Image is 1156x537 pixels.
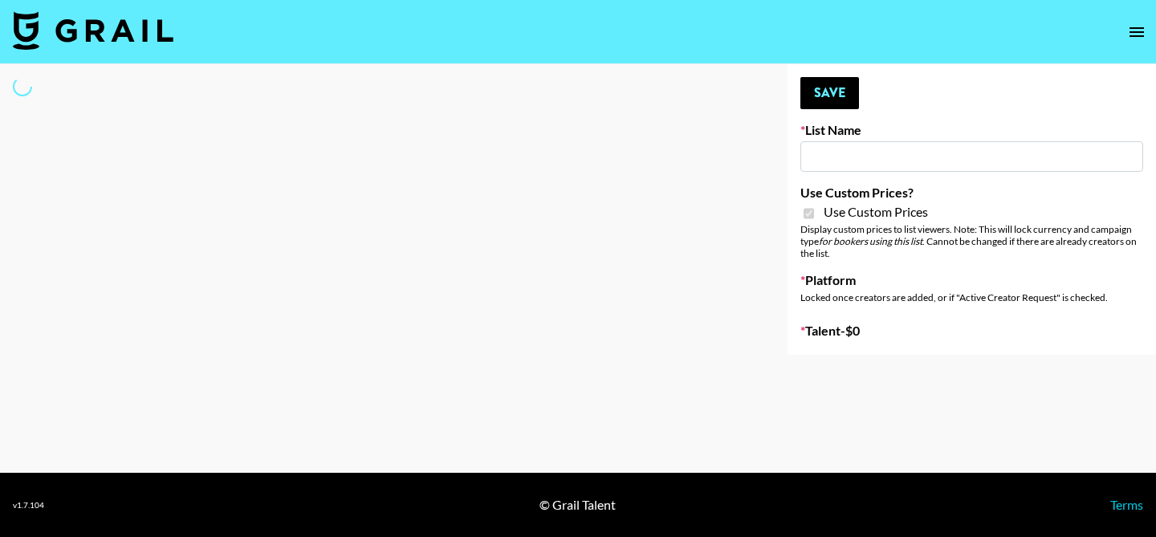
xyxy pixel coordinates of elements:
div: Display custom prices to list viewers. Note: This will lock currency and campaign type . Cannot b... [800,223,1143,259]
label: Use Custom Prices? [800,185,1143,201]
div: © Grail Talent [539,497,616,513]
button: Save [800,77,859,109]
span: Use Custom Prices [824,204,928,220]
div: v 1.7.104 [13,500,44,511]
label: Talent - $ 0 [800,323,1143,339]
label: List Name [800,122,1143,138]
div: Locked once creators are added, or if "Active Creator Request" is checked. [800,291,1143,303]
button: open drawer [1121,16,1153,48]
label: Platform [800,272,1143,288]
em: for bookers using this list [819,235,922,247]
a: Terms [1110,497,1143,512]
img: Grail Talent [13,11,173,50]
